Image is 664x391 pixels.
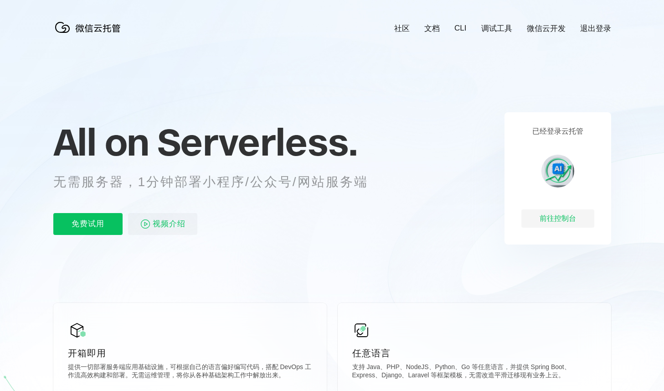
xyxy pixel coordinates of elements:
p: 开箱即用 [68,347,312,360]
a: 社区 [394,23,410,34]
p: 支持 Java、PHP、NodeJS、Python、Go 等任意语言，并提供 Spring Boot、Express、Django、Laravel 等框架模板，无需改造平滑迁移现有业务上云。 [352,363,597,381]
p: 免费试用 [53,213,123,235]
a: 调试工具 [481,23,512,34]
a: 文档 [424,23,440,34]
p: 提供一切部署服务端应用基础设施，可根据自己的语言偏好编写代码，搭配 DevOps 工作流高效构建和部署。无需运维管理，将你从各种基础架构工作中解放出来。 [68,363,312,381]
span: All on [53,119,149,165]
a: CLI [454,24,466,33]
img: video_play.svg [140,219,151,229]
a: 微信云托管 [53,30,126,38]
span: Serverless. [157,119,357,165]
p: 已经登录云托管 [532,127,583,136]
img: 微信云托管 [53,18,126,36]
p: 无需服务器，1分钟部署小程序/公众号/网站服务端 [53,173,385,191]
div: 前往控制台 [521,209,594,228]
p: 任意语言 [352,347,597,360]
span: 视频介绍 [153,213,185,235]
a: 微信云开发 [527,23,566,34]
a: 退出登录 [580,23,611,34]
